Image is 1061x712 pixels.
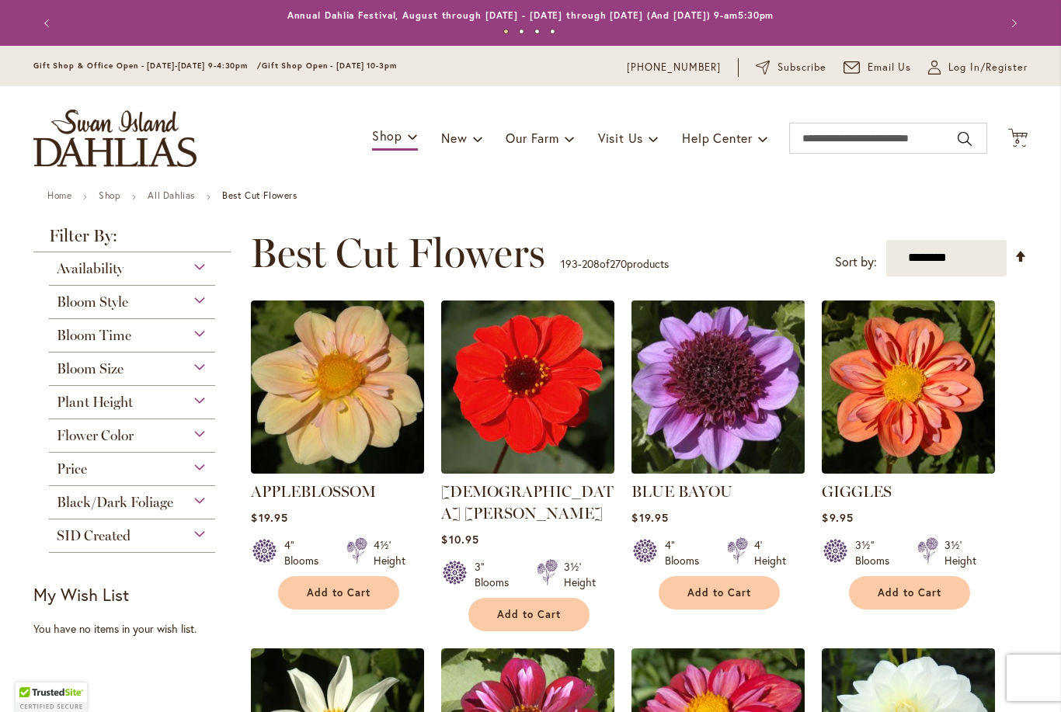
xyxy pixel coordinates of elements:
[57,293,128,311] span: Bloom Style
[503,29,509,34] button: 1 of 4
[148,189,195,201] a: All Dahlias
[754,537,786,568] div: 4' Height
[665,537,708,568] div: 4" Blooms
[251,462,424,477] a: APPLEBLOSSOM
[777,60,826,75] span: Subscribe
[1015,136,1021,146] span: 6
[57,260,123,277] span: Availability
[468,598,590,631] button: Add to Cart
[506,130,558,146] span: Our Farm
[99,189,120,201] a: Shop
[868,60,912,75] span: Email Us
[610,256,627,271] span: 270
[561,252,669,276] p: - of products
[497,608,561,621] span: Add to Cart
[441,462,614,477] a: JAPANESE BISHOP
[687,586,751,599] span: Add to Cart
[561,256,578,271] span: 193
[628,296,809,478] img: BLUE BAYOU
[12,657,55,700] iframe: Launch Accessibility Center
[475,559,518,590] div: 3" Blooms
[222,189,297,201] strong: Best Cut Flowers
[374,537,405,568] div: 4½' Height
[659,576,780,610] button: Add to Cart
[598,130,643,146] span: Visit Us
[441,532,478,547] span: $10.95
[307,586,370,599] span: Add to Cart
[33,583,129,606] strong: My Wish List
[948,60,1028,75] span: Log In/Register
[57,494,173,511] span: Black/Dark Foliage
[756,60,826,75] a: Subscribe
[835,248,877,276] label: Sort by:
[631,510,668,525] span: $19.95
[682,130,753,146] span: Help Center
[57,427,134,444] span: Flower Color
[441,300,614,474] img: JAPANESE BISHOP
[33,621,241,637] div: You have no items in your wish list.
[627,60,721,75] a: [PHONE_NUMBER]
[928,60,1028,75] a: Log In/Register
[878,586,941,599] span: Add to Cart
[441,130,467,146] span: New
[997,8,1028,39] button: Next
[631,482,732,501] a: BLUE BAYOU
[33,8,64,39] button: Previous
[822,300,995,474] img: GIGGLES
[251,300,424,474] img: APPLEBLOSSOM
[849,576,970,610] button: Add to Cart
[822,462,995,477] a: GIGGLES
[855,537,899,568] div: 3½" Blooms
[1008,128,1028,149] button: 6
[250,230,545,276] span: Best Cut Flowers
[57,527,130,544] span: SID Created
[262,61,397,71] span: Gift Shop Open - [DATE] 10-3pm
[441,482,614,523] a: [DEMOGRAPHIC_DATA] [PERSON_NAME]
[284,537,328,568] div: 4" Blooms
[631,462,805,477] a: BLUE BAYOU
[33,61,262,71] span: Gift Shop & Office Open - [DATE]-[DATE] 9-4:30pm /
[47,189,71,201] a: Home
[57,327,131,344] span: Bloom Time
[844,60,912,75] a: Email Us
[251,482,376,501] a: APPLEBLOSSOM
[944,537,976,568] div: 3½' Height
[582,256,600,271] span: 208
[822,482,892,501] a: GIGGLES
[57,360,123,377] span: Bloom Size
[550,29,555,34] button: 4 of 4
[33,109,197,167] a: store logo
[278,576,399,610] button: Add to Cart
[33,227,231,252] strong: Filter By:
[251,510,287,525] span: $19.95
[564,559,596,590] div: 3½' Height
[822,510,853,525] span: $9.95
[519,29,524,34] button: 2 of 4
[57,460,87,478] span: Price
[534,29,540,34] button: 3 of 4
[372,127,402,144] span: Shop
[57,394,133,411] span: Plant Height
[287,9,774,21] a: Annual Dahlia Festival, August through [DATE] - [DATE] through [DATE] (And [DATE]) 9-am5:30pm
